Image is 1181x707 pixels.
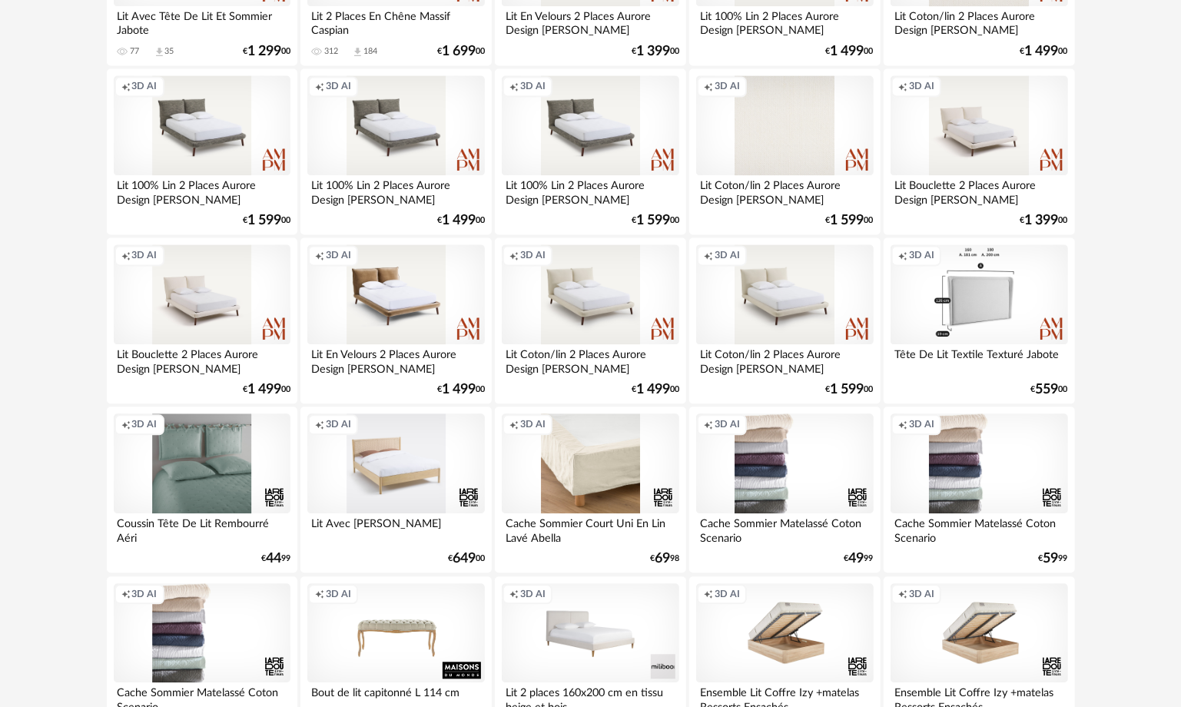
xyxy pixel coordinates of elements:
div: € 00 [826,46,874,57]
span: 3D AI [909,249,934,261]
span: 1 399 [636,46,670,57]
div: € 00 [437,384,485,395]
span: 59 [1043,553,1059,564]
a: Creation icon 3D AI Lit Coton/lin 2 Places Aurore Design [PERSON_NAME] €1 49900 [495,237,685,403]
span: Creation icon [509,249,519,261]
div: Lit Bouclette 2 Places Aurore Design [PERSON_NAME] [114,344,290,375]
span: Creation icon [315,249,324,261]
span: 1 499 [247,384,281,395]
span: 44 [266,553,281,564]
span: 3D AI [132,418,158,430]
div: Lit Coton/lin 2 Places Aurore Design [PERSON_NAME] [891,6,1067,37]
a: Creation icon 3D AI Cache Sommier Court Uni En Lin Lavé Abella €6998 [495,407,685,573]
span: 3D AI [520,80,546,92]
a: Creation icon 3D AI Lit 100% Lin 2 Places Aurore Design [PERSON_NAME] €1 59900 [495,68,685,234]
span: 3D AI [715,80,740,92]
span: 649 [453,553,476,564]
span: Download icon [154,46,165,58]
span: 1 399 [1025,215,1059,226]
div: Lit 100% Lin 2 Places Aurore Design [PERSON_NAME] [114,175,290,206]
div: Lit Coton/lin 2 Places Aurore Design [PERSON_NAME] [696,175,873,206]
div: Lit 100% Lin 2 Places Aurore Design [PERSON_NAME] [696,6,873,37]
a: Creation icon 3D AI Lit En Velours 2 Places Aurore Design [PERSON_NAME] €1 49900 [300,237,491,403]
div: 312 [324,46,338,57]
a: Creation icon 3D AI Cache Sommier Matelassé Coton Scenario €5999 [884,407,1074,573]
div: € 00 [437,46,485,57]
div: € 00 [243,384,290,395]
span: 69 [655,553,670,564]
span: 3D AI [326,249,351,261]
span: Creation icon [121,249,131,261]
div: € 00 [243,46,290,57]
span: Creation icon [898,249,907,261]
span: Creation icon [121,418,131,430]
div: 35 [165,46,174,57]
div: € 00 [632,215,679,226]
span: Creation icon [704,588,713,600]
div: Lit 2 Places En Chêne Massif Caspian [307,6,484,37]
span: 1 499 [1025,46,1059,57]
div: € 98 [650,553,679,564]
span: 1 499 [831,46,864,57]
div: Lit Coton/lin 2 Places Aurore Design [PERSON_NAME] [502,344,678,375]
a: Creation icon 3D AI Lit Bouclette 2 Places Aurore Design [PERSON_NAME] €1 49900 [107,237,297,403]
a: Creation icon 3D AI Lit Avec [PERSON_NAME] €64900 [300,407,491,573]
div: € 00 [243,215,290,226]
span: 559 [1036,384,1059,395]
span: Creation icon [509,418,519,430]
div: € 00 [826,384,874,395]
div: € 00 [632,384,679,395]
span: Creation icon [509,80,519,92]
div: € 00 [826,215,874,226]
div: Cache Sommier Court Uni En Lin Lavé Abella [502,513,678,544]
div: Lit En Velours 2 Places Aurore Design [PERSON_NAME] [502,6,678,37]
span: Creation icon [704,249,713,261]
div: Cache Sommier Matelassé Coton Scenario [891,513,1067,544]
span: 3D AI [715,249,740,261]
span: 1 499 [442,215,476,226]
div: € 00 [1020,215,1068,226]
div: Cache Sommier Matelassé Coton Scenario [696,513,873,544]
div: € 00 [1020,46,1068,57]
a: Creation icon 3D AI Tête De Lit Textile Texturé Jabote €55900 [884,237,1074,403]
span: 3D AI [520,588,546,600]
span: Creation icon [704,80,713,92]
a: Creation icon 3D AI Lit Coton/lin 2 Places Aurore Design [PERSON_NAME] €1 59900 [689,237,880,403]
div: Lit 100% Lin 2 Places Aurore Design [PERSON_NAME] [502,175,678,206]
div: Lit En Velours 2 Places Aurore Design [PERSON_NAME] [307,344,484,375]
div: Lit Avec [PERSON_NAME] [307,513,484,544]
div: € 99 [261,553,290,564]
span: 1 499 [636,384,670,395]
span: Creation icon [315,418,324,430]
span: 3D AI [326,80,351,92]
div: 77 [131,46,140,57]
span: 3D AI [132,588,158,600]
span: 1 599 [831,384,864,395]
span: 3D AI [909,80,934,92]
span: Creation icon [898,80,907,92]
span: 49 [849,553,864,564]
span: Creation icon [121,588,131,600]
span: Download icon [352,46,363,58]
span: 3D AI [326,418,351,430]
span: 3D AI [132,80,158,92]
div: Coussin Tête De Lit Rembourré Aéri [114,513,290,544]
div: € 00 [632,46,679,57]
span: 1 499 [442,384,476,395]
div: € 00 [1031,384,1068,395]
span: 1 599 [247,215,281,226]
span: Creation icon [315,588,324,600]
span: Creation icon [315,80,324,92]
a: Creation icon 3D AI Lit Bouclette 2 Places Aurore Design [PERSON_NAME] €1 39900 [884,68,1074,234]
span: Creation icon [898,588,907,600]
span: Creation icon [704,418,713,430]
div: Lit Coton/lin 2 Places Aurore Design [PERSON_NAME] [696,344,873,375]
span: Creation icon [121,80,131,92]
div: Lit Avec Tête De Lit Et Sommier Jabote [114,6,290,37]
a: Creation icon 3D AI Lit 100% Lin 2 Places Aurore Design [PERSON_NAME] €1 49900 [300,68,491,234]
div: Lit 100% Lin 2 Places Aurore Design [PERSON_NAME] [307,175,484,206]
div: € 99 [844,553,874,564]
div: Tête De Lit Textile Texturé Jabote [891,344,1067,375]
span: 3D AI [715,418,740,430]
a: Creation icon 3D AI Lit 100% Lin 2 Places Aurore Design [PERSON_NAME] €1 59900 [107,68,297,234]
